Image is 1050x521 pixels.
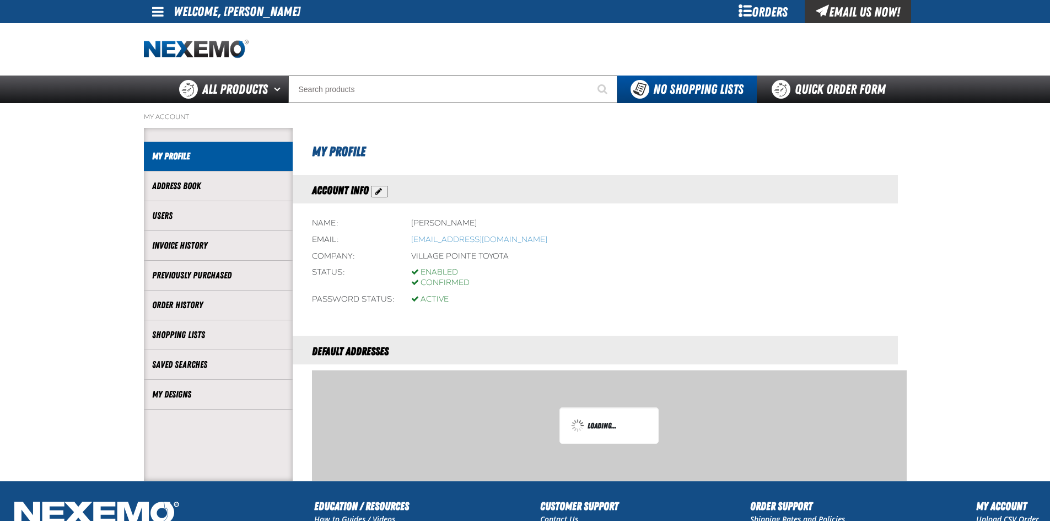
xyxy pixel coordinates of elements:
[152,358,284,371] a: Saved Searches
[371,186,388,197] button: Action Edit Account Information
[590,76,617,103] button: Start Searching
[411,278,470,288] div: Confirmed
[144,112,189,121] a: My Account
[411,267,470,278] div: Enabled
[312,345,389,358] span: Default Addresses
[540,498,618,514] h2: Customer Support
[312,184,369,197] span: Account Info
[312,251,395,262] div: Company
[757,76,906,103] a: Quick Order Form
[152,388,284,401] a: My Designs
[976,498,1039,514] h2: My Account
[152,210,284,222] a: Users
[202,79,268,99] span: All Products
[144,40,249,59] a: Home
[411,235,547,244] bdo: [EMAIL_ADDRESS][DOMAIN_NAME]
[288,76,617,103] input: Search
[571,419,647,432] div: Loading...
[617,76,757,103] button: You do not have available Shopping Lists. Open to Create a New List
[411,294,449,305] div: Active
[152,239,284,252] a: Invoice History
[653,82,744,97] span: No Shopping Lists
[152,150,284,163] a: My Profile
[144,40,249,59] img: Nexemo logo
[411,251,509,262] div: Village Pointe Toyota
[144,112,907,121] nav: Breadcrumbs
[312,218,395,229] div: Name
[152,269,284,282] a: Previously Purchased
[312,294,395,305] div: Password status
[750,498,845,514] h2: Order Support
[411,235,547,244] a: Opens a default email client to write an email to tmcdowell@vtaig.com
[152,180,284,192] a: Address Book
[312,267,395,288] div: Status
[152,329,284,341] a: Shopping Lists
[270,76,288,103] button: Open All Products pages
[411,218,477,229] div: [PERSON_NAME]
[152,299,284,311] a: Order History
[312,235,395,245] div: Email
[312,144,365,159] span: My Profile
[314,498,409,514] h2: Education / Resources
